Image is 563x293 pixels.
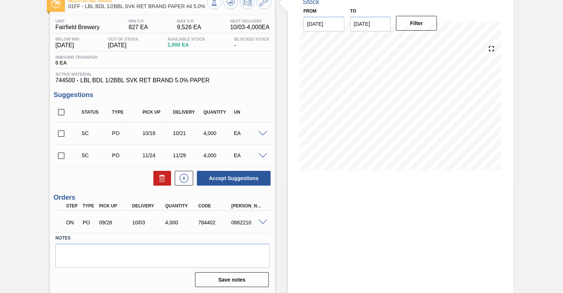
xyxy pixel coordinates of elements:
[202,152,235,158] div: 4,000
[197,220,233,225] div: 784402
[97,220,133,225] div: 09/28/2025
[80,152,113,158] div: Suggestion Created
[177,24,201,31] span: 9,526 EA
[232,152,265,158] div: EA
[129,19,148,23] span: MIN S.P.
[396,16,437,31] button: Filter
[163,220,199,225] div: 4,000
[110,152,143,158] div: Purchase order
[171,171,193,186] div: New suggestion
[232,130,265,136] div: EA
[55,19,100,23] span: Unit
[55,72,270,76] span: Active Material
[81,220,97,225] div: Purchase order
[130,203,166,208] div: Delivery
[55,37,79,41] span: Below Min
[303,17,344,31] input: mm/dd/yyyy
[81,203,97,208] div: Type
[129,24,148,31] span: 827 EA
[202,110,235,115] div: Quantity
[68,4,207,9] span: 01FF - LBL BDL 1/2BBL SVK RET BRAND PAPER #4 5.0%
[53,194,271,201] h3: Orders
[230,24,270,31] span: 10/03 - 4,000 EA
[108,37,139,41] span: Out Of Stock
[55,60,97,66] span: 0 EA
[108,42,139,49] span: [DATE]
[55,55,97,59] span: Inbound Transfer
[230,19,270,23] span: Next Delivery
[171,130,204,136] div: 10/21/2025
[110,130,143,136] div: Purchase order
[232,110,265,115] div: UN
[350,8,356,14] label: to
[229,220,265,225] div: 0662210
[229,203,265,208] div: [PERSON_NAME]. ID
[163,203,199,208] div: Quantity
[202,130,235,136] div: 4,000
[195,272,269,287] button: Save notes
[177,19,201,23] span: MAX S.P.
[171,152,204,158] div: 11/29/2025
[167,37,205,41] span: Available Stock
[193,170,271,186] div: Accept Suggestions
[55,24,100,31] span: Fairfield Brewery
[55,77,270,84] span: 744500 - LBL BDL 1/2BBL SVK RET BRAND 5.0% PAPER
[64,203,81,208] div: Step
[140,110,174,115] div: Pick up
[55,42,79,49] span: [DATE]
[197,203,233,208] div: Code
[64,214,81,231] div: Negotiating Order
[55,233,270,244] label: Notes
[171,110,204,115] div: Delivery
[232,37,271,49] div: -
[167,42,205,48] span: 1,000 EA
[350,17,391,31] input: mm/dd/yyyy
[97,203,133,208] div: Pick up
[140,130,174,136] div: 10/16/2025
[130,220,166,225] div: 10/03/2025
[197,171,271,186] button: Accept Suggestions
[150,171,171,186] div: Delete Suggestions
[80,110,113,115] div: Status
[66,220,79,225] p: ON
[53,91,271,99] h3: Suggestions
[80,130,113,136] div: Suggestion Created
[303,8,316,14] label: From
[110,110,143,115] div: Type
[140,152,174,158] div: 11/24/2025
[234,37,270,41] span: Blocked Stock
